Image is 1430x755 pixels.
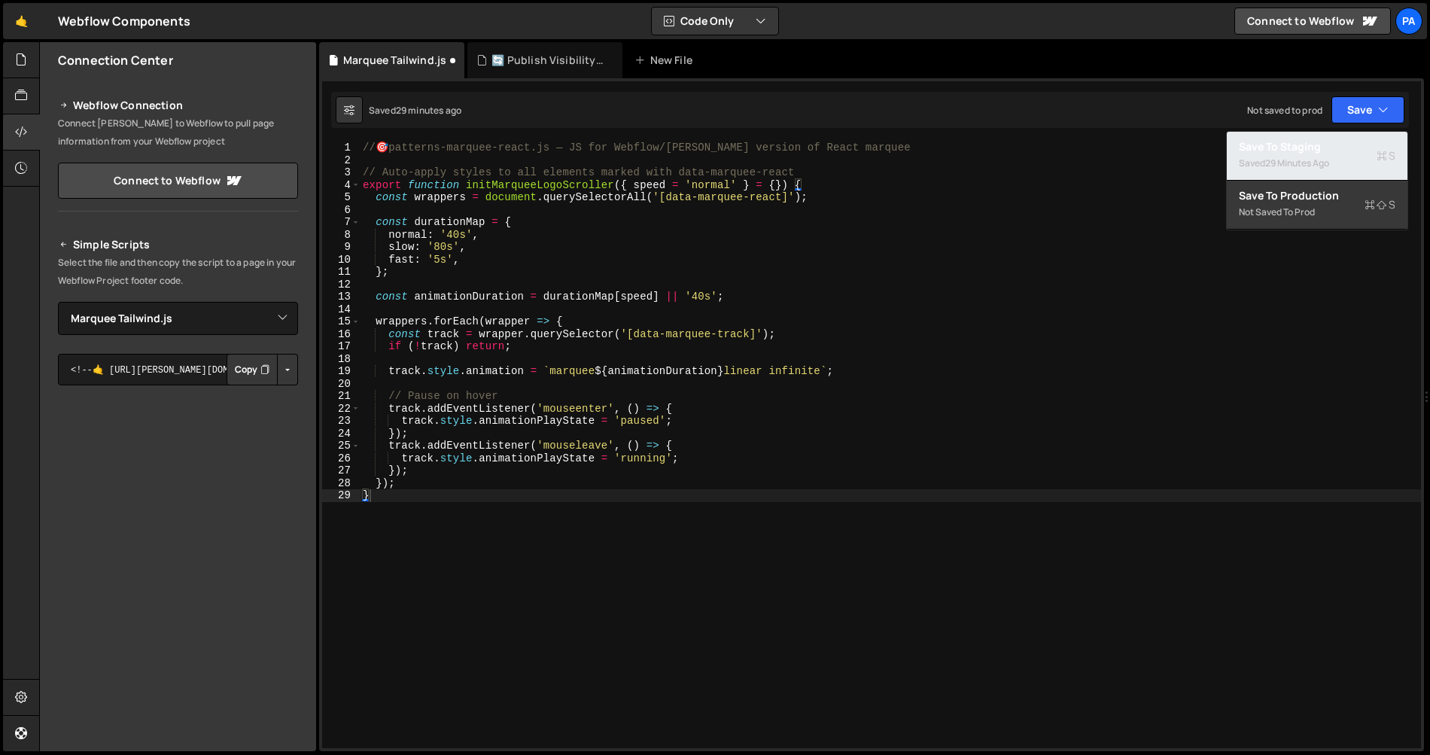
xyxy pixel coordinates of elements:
div: 1 [322,142,361,154]
button: Save [1331,96,1404,123]
div: 17 [322,340,361,353]
div: 6 [322,204,361,217]
div: Not saved to prod [1247,104,1322,117]
button: Copy [227,354,278,385]
button: Save to ProductionS Not saved to prod [1227,181,1407,230]
div: New File [634,53,698,68]
div: 7 [322,216,361,229]
div: 9 [322,241,361,254]
div: 18 [322,353,361,366]
div: Save to Production [1239,188,1395,203]
div: 14 [322,303,361,316]
a: Connect to Webflow [1234,8,1391,35]
div: 11 [322,266,361,279]
div: 29 minutes ago [396,104,461,117]
div: 28 [322,477,361,490]
div: 26 [322,452,361,465]
div: 22 [322,403,361,416]
div: 3 [322,166,361,179]
div: 20 [322,378,361,391]
a: Connect to Webflow [58,163,298,199]
div: 12 [322,279,361,291]
h2: Webflow Connection [58,96,298,114]
div: 5 [322,191,361,204]
div: 29 minutes ago [1265,157,1329,169]
button: Code Only [652,8,778,35]
div: Saved [369,104,461,117]
iframe: YouTube video player [58,556,300,691]
div: 21 [322,390,361,403]
span: S [1377,148,1395,163]
iframe: YouTube video player [58,410,300,546]
div: 24 [322,428,361,440]
div: 15 [322,315,361,328]
h2: Simple Scripts [58,236,298,254]
h2: Connection Center [58,52,173,68]
div: 29 [322,489,361,502]
a: Pa [1395,8,1422,35]
div: 27 [322,464,361,477]
textarea: <!--🤙 [URL][PERSON_NAME][DOMAIN_NAME]> <script>document.addEventListener("DOMContentLoaded", func... [58,354,298,385]
div: Webflow Components [58,12,190,30]
div: Saved [1239,154,1395,172]
div: Save to Staging [1239,139,1395,154]
div: 25 [322,440,361,452]
div: 4 [322,179,361,192]
div: Marquee Tailwind.js [343,53,446,68]
div: Code Only [1226,131,1408,230]
div: 13 [322,291,361,303]
div: 16 [322,328,361,341]
div: 10 [322,254,361,266]
div: 19 [322,365,361,378]
a: 🤙 [3,3,40,39]
div: 23 [322,415,361,428]
button: Save to StagingS Saved29 minutes ago [1227,132,1407,181]
p: Select the file and then copy the script to a page in your Webflow Project footer code. [58,254,298,290]
div: Not saved to prod [1239,203,1395,221]
p: Connect [PERSON_NAME] to Webflow to pull page information from your Webflow project [58,114,298,151]
div: 2 [322,154,361,167]
div: Button group with nested dropdown [227,354,298,385]
div: 🔄 Publish Visibility Toggle Script.js [491,53,604,68]
div: 8 [322,229,361,242]
span: S [1365,197,1395,212]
